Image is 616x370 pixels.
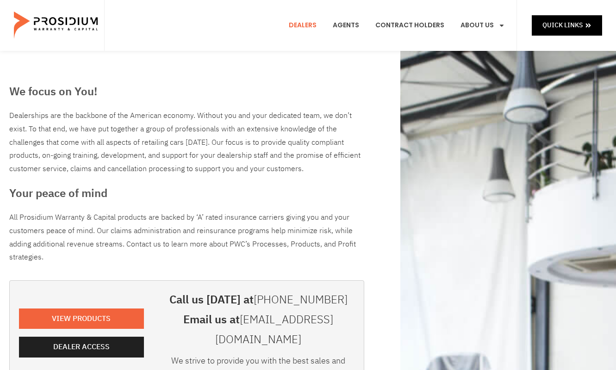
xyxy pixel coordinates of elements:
[368,8,451,43] a: Contract Holders
[162,290,355,310] h3: Call us [DATE] at
[282,8,324,43] a: Dealers
[282,8,512,43] nav: Menu
[9,83,364,100] h3: We focus on You!
[162,310,355,350] h3: Email us at
[178,1,207,8] span: Last Name
[9,211,364,264] p: All Prosidium Warranty & Capital products are backed by ‘A’ rated insurance carriers giving you a...
[9,185,364,202] h3: Your peace of mind
[542,19,583,31] span: Quick Links
[254,291,348,308] a: [PHONE_NUMBER]
[19,337,144,358] a: Dealer Access
[53,340,110,354] span: Dealer Access
[326,8,366,43] a: Agents
[215,311,333,348] a: [EMAIL_ADDRESS][DOMAIN_NAME]
[532,15,602,35] a: Quick Links
[454,8,512,43] a: About Us
[9,109,364,176] div: Dealerships are the backbone of the American economy. Without you and your dedicated team, we don...
[19,308,144,329] a: View Products
[52,312,111,326] span: View Products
